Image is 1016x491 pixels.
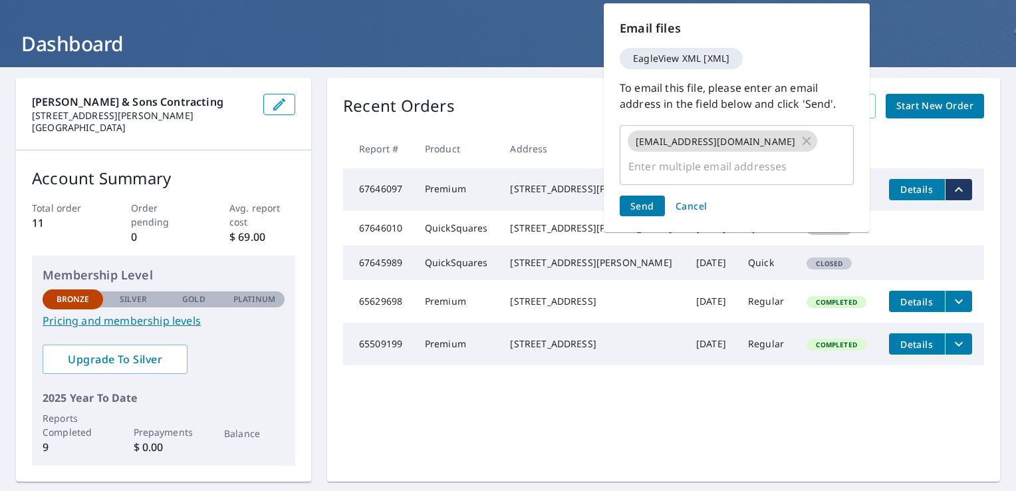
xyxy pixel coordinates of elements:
[889,333,945,355] button: detailsBtn-65509199
[510,295,674,308] div: [STREET_ADDRESS]
[620,80,854,112] p: To email this file, please enter an email address in the field below and click 'Send'.
[510,337,674,351] div: [STREET_ADDRESS]
[686,280,737,323] td: [DATE]
[499,129,685,168] th: Address
[32,166,295,190] p: Account Summary
[343,94,455,118] p: Recent Orders
[808,297,864,307] span: Completed
[43,439,103,455] p: 9
[628,130,817,152] div: [EMAIL_ADDRESS][DOMAIN_NAME]
[630,200,654,212] span: Send
[53,352,177,367] span: Upgrade To Silver
[510,182,674,196] div: [STREET_ADDRESS][PERSON_NAME]
[229,229,295,245] p: $ 69.00
[414,245,500,280] td: QuickSquares
[43,411,103,439] p: Reports Completed
[737,280,797,323] td: Regular
[808,340,864,349] span: Completed
[625,54,737,63] span: EagleView XML [XML]
[686,245,737,280] td: [DATE]
[686,323,737,365] td: [DATE]
[676,200,707,212] span: Cancel
[131,229,197,245] p: 0
[32,94,253,110] p: [PERSON_NAME] & Sons Contracting
[620,196,665,216] button: Send
[414,323,500,365] td: Premium
[229,201,295,229] p: Avg. report cost
[32,110,253,122] p: [STREET_ADDRESS][PERSON_NAME]
[897,295,937,308] span: Details
[626,154,828,179] input: Enter multiple email addresses
[670,196,713,216] button: Cancel
[224,426,285,440] p: Balance
[897,338,937,351] span: Details
[808,259,850,268] span: Closed
[414,129,500,168] th: Product
[886,94,984,118] a: Start New Order
[343,245,414,280] td: 67645989
[343,211,414,245] td: 67646010
[43,313,285,329] a: Pricing and membership levels
[628,135,803,148] span: [EMAIL_ADDRESS][DOMAIN_NAME]
[134,439,194,455] p: $ 0.00
[414,211,500,245] td: QuickSquares
[43,345,188,374] a: Upgrade To Silver
[897,183,937,196] span: Details
[620,19,854,37] p: Email files
[32,215,98,231] p: 11
[945,179,972,200] button: filesDropdownBtn-67646097
[343,280,414,323] td: 65629698
[43,390,285,406] p: 2025 Year To Date
[131,201,197,229] p: Order pending
[889,179,945,200] button: detailsBtn-67646097
[16,30,1000,57] h1: Dashboard
[945,333,972,355] button: filesDropdownBtn-65509199
[414,168,500,211] td: Premium
[57,293,90,305] p: Bronze
[414,280,500,323] td: Premium
[182,293,205,305] p: Gold
[233,293,275,305] p: Platinum
[737,323,797,365] td: Regular
[43,266,285,284] p: Membership Level
[120,293,148,305] p: Silver
[889,291,945,312] button: detailsBtn-65629698
[896,98,973,114] span: Start New Order
[32,201,98,215] p: Total order
[737,245,797,280] td: Quick
[343,168,414,211] td: 67646097
[134,425,194,439] p: Prepayments
[510,256,674,269] div: [STREET_ADDRESS][PERSON_NAME]
[945,291,972,312] button: filesDropdownBtn-65629698
[510,222,674,235] div: [STREET_ADDRESS][PERSON_NAME]
[343,129,414,168] th: Report #
[343,323,414,365] td: 65509199
[32,122,253,134] p: [GEOGRAPHIC_DATA]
